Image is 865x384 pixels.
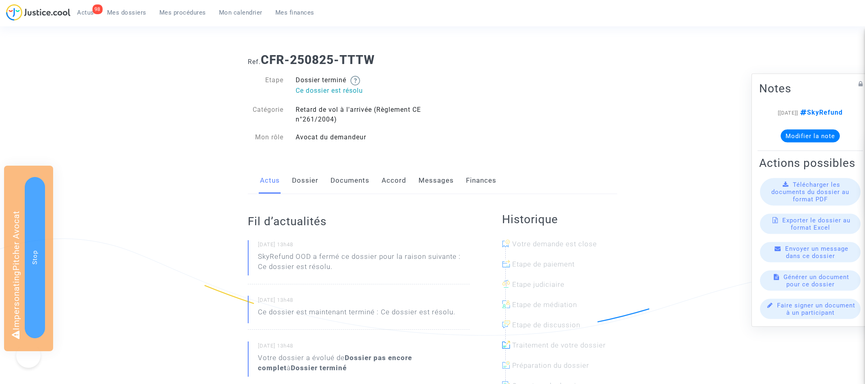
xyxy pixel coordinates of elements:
h2: Historique [502,212,617,226]
span: Télécharger les documents du dossier au format PDF [771,181,849,203]
a: Actus [260,167,280,194]
div: Mon rôle [242,132,290,142]
span: Mon calendrier [219,9,262,16]
span: Stop [31,250,39,265]
span: Actus [77,9,94,16]
small: [DATE] 13h48 [258,297,470,307]
b: CFR-250825-TTTW [261,53,375,67]
b: Dossier pas encore complet [258,354,412,372]
a: Finances [466,167,496,194]
span: Générer un document pour ce dossier [783,273,849,288]
span: Faire signer un document à un participant [777,302,855,316]
a: Mes finances [269,6,321,19]
small: [DATE] 13h48 [258,241,470,252]
span: Exporter le dossier au format Excel [782,217,850,231]
span: SkyRefund [798,109,843,116]
span: Mes dossiers [107,9,146,16]
a: Mon calendrier [212,6,269,19]
a: Documents [331,167,369,194]
a: Accord [382,167,406,194]
div: SkyRefund OOD a fermé ce dossier pour la raison suivante : Ce dossier est résolu. [258,252,470,272]
a: Dossier [292,167,318,194]
img: jc-logo.svg [6,4,71,21]
div: Votre dossier a évolué de à [258,353,470,373]
div: Etape [242,75,290,97]
p: Ce dossier est résolu [296,85,427,96]
h2: Fil d’actualités [248,214,470,228]
p: Ce dossier est maintenant terminé : Ce dossier est résolu. [258,307,455,321]
div: Catégorie [242,105,290,124]
span: Mes finances [275,9,314,16]
button: Stop [25,177,45,338]
button: Modifier la note [781,130,840,143]
iframe: Help Scout Beacon - Open [16,343,41,368]
small: [DATE] 13h48 [258,342,470,353]
a: 98Actus [71,6,101,19]
a: Mes procédures [153,6,212,19]
b: Dossier terminé [291,364,347,372]
span: [[DATE]] [778,110,798,116]
span: Votre demande est close [512,240,597,248]
div: Dossier terminé [290,75,433,97]
div: Avocat du demandeur [290,132,433,142]
div: Retard de vol à l'arrivée (Règlement CE n°261/2004) [290,105,433,124]
a: Mes dossiers [101,6,153,19]
span: Mes procédures [159,9,206,16]
span: Ref. [248,58,261,66]
h2: Notes [759,81,861,96]
h2: Actions possibles [759,156,861,170]
div: Impersonating [4,166,53,351]
span: Envoyer un message dans ce dossier [785,245,848,260]
div: 98 [92,4,103,14]
img: help.svg [350,76,360,85]
a: Messages [419,167,454,194]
